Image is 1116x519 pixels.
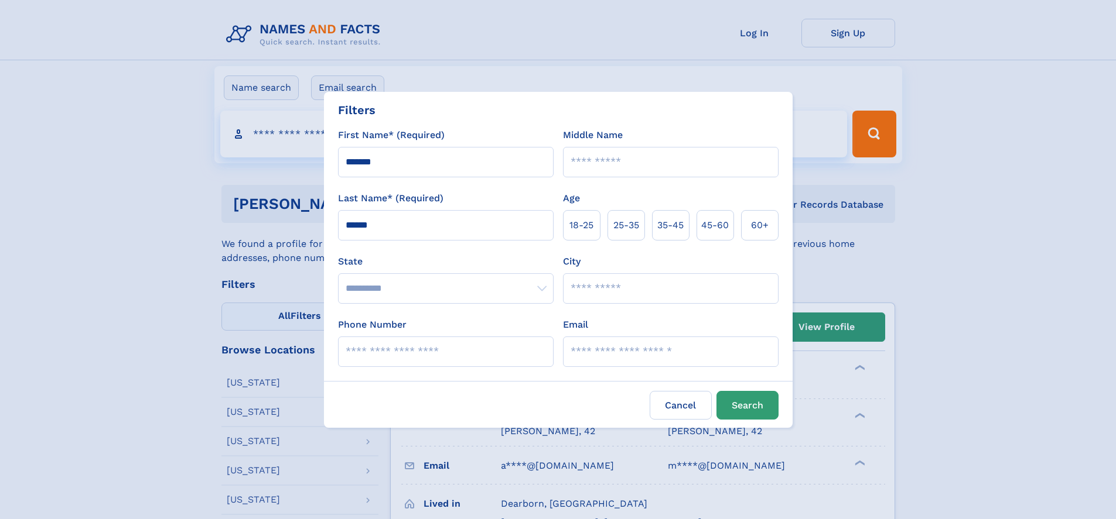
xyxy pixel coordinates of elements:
[563,255,581,269] label: City
[338,128,445,142] label: First Name* (Required)
[338,318,407,332] label: Phone Number
[338,255,554,269] label: State
[563,128,623,142] label: Middle Name
[751,218,769,232] span: 60+
[569,218,593,232] span: 18‑25
[716,391,779,420] button: Search
[563,191,580,205] label: Age
[338,101,376,119] div: Filters
[338,191,443,205] label: Last Name* (Required)
[657,218,684,232] span: 35‑45
[650,391,712,420] label: Cancel
[613,218,639,232] span: 25‑35
[563,318,588,332] label: Email
[701,218,729,232] span: 45‑60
